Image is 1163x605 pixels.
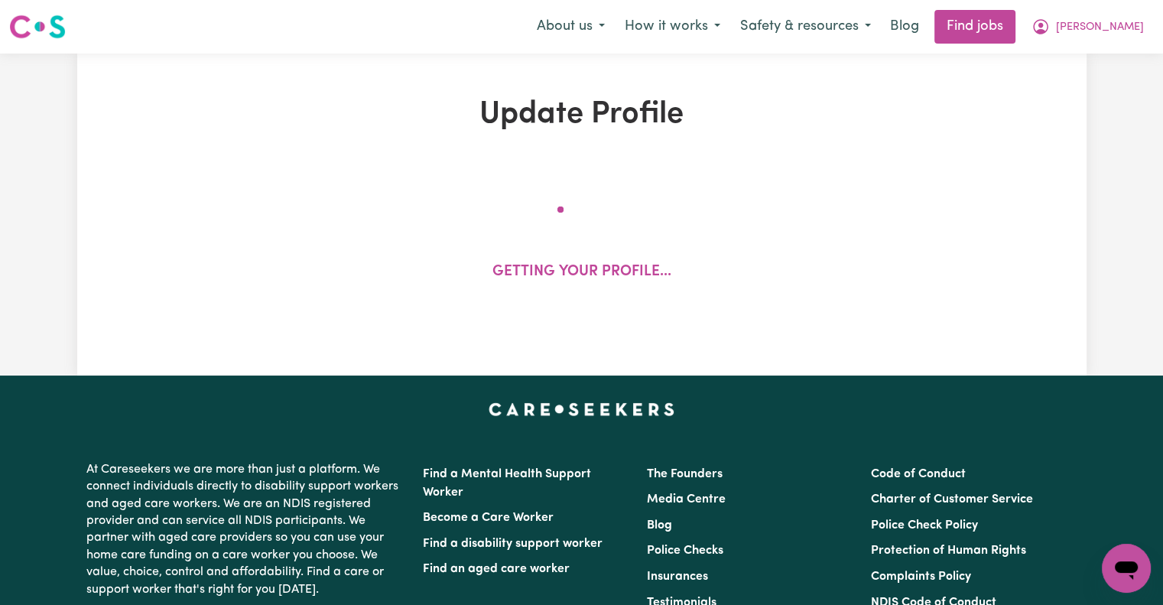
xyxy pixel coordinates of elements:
a: Become a Care Worker [423,512,554,524]
a: Protection of Human Rights [871,545,1026,557]
button: Safety & resources [730,11,881,43]
a: Media Centre [647,493,726,506]
a: Police Checks [647,545,723,557]
button: About us [527,11,615,43]
a: Find jobs [934,10,1015,44]
button: How it works [615,11,730,43]
h1: Update Profile [255,96,909,133]
button: My Account [1022,11,1154,43]
a: Careseekers logo [9,9,66,44]
p: At Careseekers we are more than just a platform. We connect individuals directly to disability su... [86,455,404,604]
p: Getting your profile... [492,262,671,284]
iframe: Button to launch messaging window [1102,544,1151,593]
a: Code of Conduct [871,468,966,480]
a: The Founders [647,468,723,480]
a: Find a disability support worker [423,538,603,550]
img: Careseekers logo [9,13,66,41]
a: Complaints Policy [871,571,971,583]
span: [PERSON_NAME] [1056,19,1144,36]
a: Police Check Policy [871,519,978,532]
a: Insurances [647,571,708,583]
a: Find a Mental Health Support Worker [423,468,591,499]
a: Charter of Customer Service [871,493,1033,506]
a: Blog [647,519,672,532]
a: Find an aged care worker [423,563,570,575]
a: Careseekers home page [489,403,674,415]
a: Blog [881,10,928,44]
